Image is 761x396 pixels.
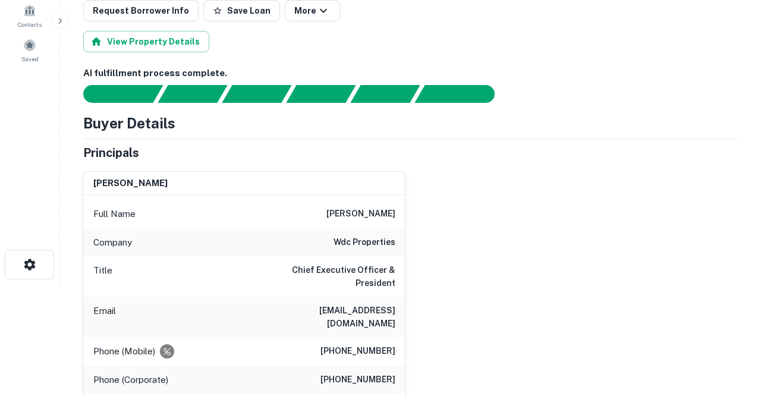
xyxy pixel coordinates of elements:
h6: [PHONE_NUMBER] [320,373,395,387]
div: Your request is received and processing... [158,85,227,103]
h6: [PERSON_NAME] [326,207,395,221]
p: Phone (Mobile) [93,344,155,359]
h6: Chief Executive Officer & President [253,263,395,290]
div: Documents found, AI parsing details... [222,85,291,103]
h5: Principals [83,144,139,162]
h4: Buyer Details [83,112,175,134]
h6: [EMAIL_ADDRESS][DOMAIN_NAME] [253,304,395,330]
div: Requests to not be contacted at this number [160,344,174,359]
h6: AI fulfillment process complete. [83,67,737,80]
iframe: Chat Widget [702,301,761,358]
button: View Property Details [83,31,209,52]
span: Saved [21,54,39,64]
p: Full Name [93,207,136,221]
div: Sending borrower request to AI... [69,85,158,103]
p: Title [93,263,112,290]
p: Email [93,304,116,330]
h6: [PHONE_NUMBER] [320,344,395,359]
div: Principals found, still searching for contact information. This may take time... [350,85,420,103]
div: Principals found, AI now looking for contact information... [286,85,356,103]
p: Phone (Corporate) [93,373,168,387]
span: Contacts [18,20,42,29]
h6: [PERSON_NAME] [93,177,168,190]
a: Saved [4,34,56,66]
div: AI fulfillment process complete. [415,85,509,103]
p: Company [93,235,132,250]
h6: wdc properties [334,235,395,250]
